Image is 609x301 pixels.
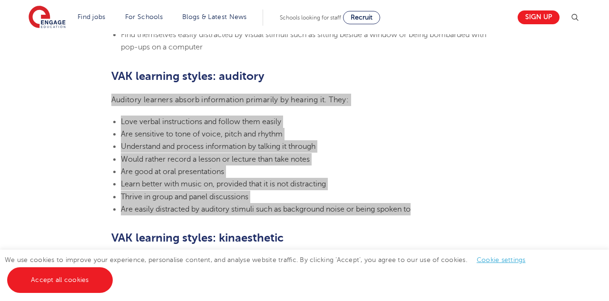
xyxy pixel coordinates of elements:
[111,231,284,244] b: VAK learning styles: kinaesthetic
[121,180,326,188] span: Learn better with music on, provided that it is not distracting
[121,193,248,201] span: Thrive in group and panel discussions
[111,96,349,104] span: Auditory learners absorb information primarily by hearing it. They:
[121,167,224,176] span: Are good at oral presentations
[182,13,247,20] a: Blogs & Latest News
[280,14,341,21] span: Schools looking for staff
[351,14,373,21] span: Recruit
[78,13,106,20] a: Find jobs
[121,205,411,214] span: Are easily distracted by auditory stimuli such as background noise or being spoken to
[121,117,281,126] span: Love verbal instructions and follow them easily
[121,155,310,164] span: Would rather record a lesson or lecture than take notes
[477,256,526,263] a: Cookie settings
[125,13,163,20] a: For Schools
[29,6,66,29] img: Engage Education
[121,142,315,151] span: Understand and process information by talking it through
[5,256,535,283] span: We use cookies to improve your experience, personalise content, and analyse website traffic. By c...
[518,10,560,24] a: Sign up
[121,130,283,138] span: Are sensitive to tone of voice, pitch and rhythm
[111,69,265,83] b: VAK learning styles: auditory
[7,267,113,293] a: Accept all cookies
[343,11,380,24] a: Recruit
